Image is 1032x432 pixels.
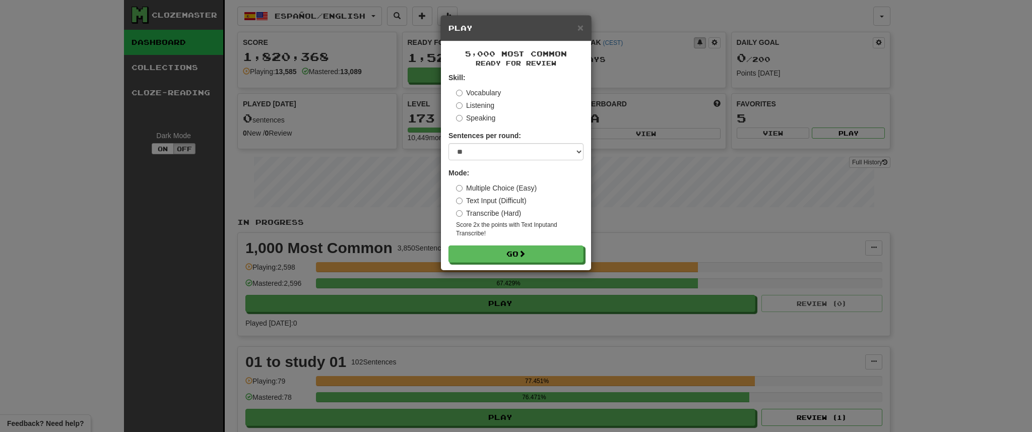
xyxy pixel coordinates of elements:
[448,169,469,177] strong: Mode:
[456,183,537,193] label: Multiple Choice (Easy)
[456,196,527,206] label: Text Input (Difficult)
[456,113,495,123] label: Speaking
[456,102,463,109] input: Listening
[448,23,584,33] h5: Play
[448,131,521,141] label: Sentences per round:
[456,210,463,217] input: Transcribe (Hard)
[448,245,584,263] button: Go
[456,221,584,238] small: Score 2x the points with Text Input and Transcribe !
[577,22,584,33] button: Close
[456,100,494,110] label: Listening
[456,208,521,218] label: Transcribe (Hard)
[456,115,463,121] input: Speaking
[448,74,465,82] strong: Skill:
[456,198,463,204] input: Text Input (Difficult)
[456,88,501,98] label: Vocabulary
[577,22,584,33] span: ×
[448,59,584,68] small: Ready for Review
[465,49,567,58] span: 5,000 Most Common
[456,90,463,96] input: Vocabulary
[456,185,463,192] input: Multiple Choice (Easy)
